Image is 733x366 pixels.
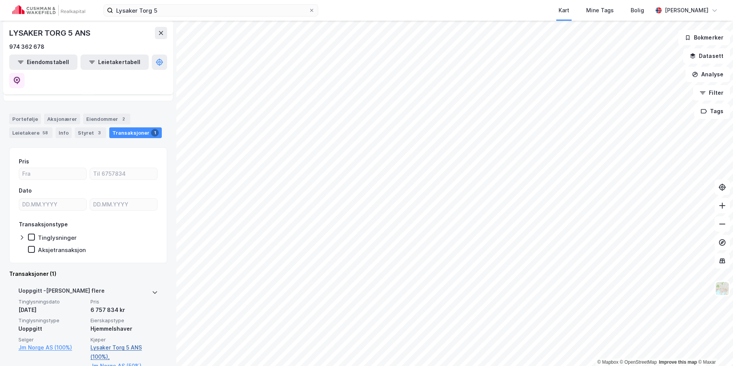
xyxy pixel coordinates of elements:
div: 1 [151,129,159,137]
span: Eierskapstype [90,317,158,324]
a: OpenStreetMap [620,359,657,365]
input: Til 6757834 [90,168,157,180]
div: Uoppgitt - [PERSON_NAME] flere [18,286,105,298]
div: Bolig [631,6,644,15]
div: Mine Tags [586,6,614,15]
div: Transaksjonstype [19,220,68,229]
img: Z [715,281,730,296]
div: Kontrollprogram for chat [695,329,733,366]
img: cushman-wakefield-realkapital-logo.202ea83816669bd177139c58696a8fa1.svg [12,5,85,16]
input: DD.MM.YYYY [19,199,86,210]
div: Kart [559,6,569,15]
div: [PERSON_NAME] [665,6,708,15]
span: Selger [18,336,86,343]
div: Uoppgitt [18,324,86,333]
span: Tinglysningstype [18,317,86,324]
div: Styret [75,127,106,138]
div: Info [56,127,72,138]
div: Eiendommer [83,114,130,124]
div: Pris [19,157,29,166]
button: Bokmerker [678,30,730,45]
button: Leietakertabell [81,54,149,70]
a: Jm Norge AS (100%) [18,343,86,352]
a: Lysaker Torg 5 ANS (100%), [90,343,158,361]
button: Filter [693,85,730,101]
input: DD.MM.YYYY [90,199,157,210]
div: 974 362 678 [9,42,44,51]
button: Eiendomstabell [9,54,77,70]
span: Kjøper [90,336,158,343]
span: Tinglysningsdato [18,298,86,305]
div: 6 757 834 kr [90,305,158,315]
div: Portefølje [9,114,41,124]
iframe: Chat Widget [695,329,733,366]
div: 2 [120,115,127,123]
a: Improve this map [659,359,697,365]
div: LYSAKER TORG 5 ANS [9,27,92,39]
div: Aksjetransaksjon [38,246,86,254]
a: Mapbox [597,359,618,365]
div: Leietakere [9,127,53,138]
input: Fra [19,168,86,180]
div: Transaksjoner [109,127,162,138]
button: Tags [694,104,730,119]
div: Aksjonærer [44,114,80,124]
div: [DATE] [18,305,86,315]
div: Transaksjoner (1) [9,269,167,279]
div: 3 [95,129,103,137]
div: 58 [41,129,49,137]
button: Analyse [685,67,730,82]
span: Pris [90,298,158,305]
button: Datasett [683,48,730,64]
input: Søk på adresse, matrikkel, gårdeiere, leietakere eller personer [113,5,309,16]
div: Hjemmelshaver [90,324,158,333]
div: Dato [19,186,32,195]
div: Tinglysninger [38,234,77,241]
